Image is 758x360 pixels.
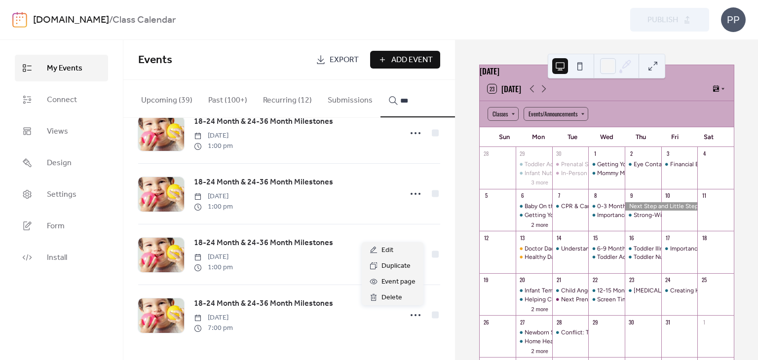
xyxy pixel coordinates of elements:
[483,276,490,284] div: 19
[634,245,732,253] div: Toddler Illness & Toddler Oral Health
[591,234,599,241] div: 15
[528,220,552,228] button: 2 more
[625,202,697,211] div: Next Step and Little Steps Closed
[33,11,109,30] a: [DOMAIN_NAME]
[552,169,589,178] div: In-Person Prenatal Series
[664,318,672,325] div: 31
[700,234,708,241] div: 18
[597,169,707,178] div: Mommy Milestones & Creating Kindness
[484,82,525,96] button: 23[DATE]
[561,245,683,253] div: Understanding Your Infant & Infant Accidents
[370,51,440,69] a: Add Event
[391,54,433,66] span: Add Event
[597,287,703,295] div: 12-15 Month & 15-18 Month Milestones
[516,253,552,261] div: Healthy Dad - Spiritual Series
[552,202,589,211] div: CPR & Car Seat Safety
[525,169,604,178] div: Infant Nutrition & Budget 101
[15,213,108,239] a: Form
[381,276,416,288] span: Event page
[194,297,333,310] a: 18-24 Month & 24-36 Month Milestones
[528,178,552,186] button: 3 more
[561,160,602,169] div: Prenatal Series
[488,127,522,147] div: Sun
[700,192,708,199] div: 11
[15,86,108,113] a: Connect
[194,262,233,273] span: 1:00 pm
[113,11,176,30] b: Class Calendar
[519,192,526,199] div: 6
[658,127,692,147] div: Fri
[525,253,604,261] div: Healthy Dad - Spiritual Series
[556,127,590,147] div: Tue
[597,295,699,304] div: Screen Time and You & Toddler Safety
[625,253,661,261] div: Toddler Nutrition & Toddler Play
[552,245,589,253] div: Understanding Your Infant & Infant Accidents
[516,160,552,169] div: Toddler Accidents & Your Financial Future
[588,253,625,261] div: Toddler Accidents & Your Financial Future
[721,7,746,32] div: PP
[47,189,76,201] span: Settings
[15,55,108,81] a: My Events
[320,80,380,116] button: Submissions
[522,127,556,147] div: Mon
[555,150,563,157] div: 30
[555,276,563,284] div: 21
[628,318,635,325] div: 30
[194,115,333,128] a: 18-24 Month & 24-36 Month Milestones
[200,80,255,116] button: Past (100+)
[525,160,637,169] div: Toddler Accidents & Your Financial Future
[552,328,589,337] div: Conflict: The Art of & Mastering Communication
[597,253,710,261] div: Toddler Accidents & Your Financial Future
[194,313,233,323] span: [DATE]
[47,126,68,138] span: Views
[480,65,734,77] div: [DATE]
[194,177,333,188] span: 18-24 Month & 24-36 Month Milestones
[381,292,402,304] span: Delete
[664,234,672,241] div: 17
[552,295,589,304] div: Next Prenatal Series Start Date
[588,245,625,253] div: 6-9 Month & 9-12 Month Infant Expectations
[700,318,708,325] div: 1
[561,295,645,304] div: Next Prenatal Series Start Date
[519,276,526,284] div: 20
[664,276,672,284] div: 24
[561,202,622,211] div: CPR & Car Seat Safety
[15,181,108,208] a: Settings
[555,192,563,199] div: 7
[255,80,320,116] button: Recurring (12)
[308,51,366,69] a: Export
[15,244,108,271] a: Install
[47,220,65,232] span: Form
[109,11,113,30] b: /
[597,245,718,253] div: 6-9 Month & 9-12 Month Infant Expectations
[625,160,661,169] div: Eye Contact Means Love & Words Matter: Magic Words
[591,318,599,325] div: 29
[47,252,67,264] span: Install
[47,63,82,74] span: My Events
[664,192,672,199] div: 10
[525,328,643,337] div: Newborn Sickness & [MEDICAL_DATA] Time
[525,287,635,295] div: Infant Temperament & Creating Courage
[588,169,625,178] div: Mommy Milestones & Creating Kindness
[597,202,716,211] div: 0-3 Month & 3-6 Month Infant Expectations
[597,211,737,219] div: Importance of Words & Credit Cards: Friend or Foe?
[516,245,552,253] div: Doctor Dad - Spiritual Series
[194,237,333,249] span: 18-24 Month & 24-36 Month Milestones
[194,298,333,310] span: 18-24 Month & 24-36 Month Milestones
[516,337,552,346] div: Home Health & Anger Management
[590,127,624,147] div: Wed
[516,295,552,304] div: Helping Children Process Change & Siblings
[625,287,661,295] div: Postpartum Depression & Mommy Nutrition
[47,157,72,169] span: Design
[194,141,233,151] span: 1:00 pm
[138,49,172,71] span: Events
[588,160,625,169] div: Getting Your Baby to Sleep & Crying
[194,323,233,333] span: 7:00 pm
[625,245,661,253] div: Toddler Illness & Toddler Oral Health
[661,245,698,253] div: Importance of Bonding & Infant Expectations
[628,192,635,199] div: 9
[625,211,661,219] div: Strong-Willed Children & Bonding With Your Toddler
[15,118,108,144] a: Views
[194,176,333,189] a: 18-24 Month & 24-36 Month Milestones
[519,234,526,241] div: 13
